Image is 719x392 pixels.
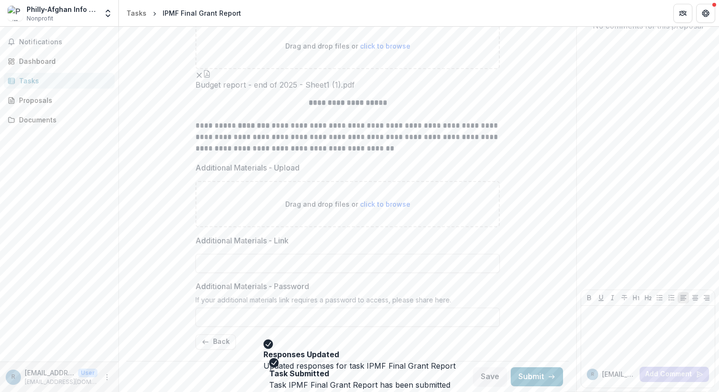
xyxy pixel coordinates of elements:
span: Nonprofit [27,14,53,23]
div: Dashboard [19,56,107,66]
button: Bold [583,292,595,303]
a: Tasks [123,6,150,20]
button: Heading 2 [642,292,654,303]
span: Notifications [19,38,111,46]
div: Tasks [126,8,146,18]
span: click to browse [360,200,410,208]
div: IPMF Final Grant Report [163,8,241,18]
button: Add Comment [640,367,709,382]
p: [EMAIL_ADDRESS][DOMAIN_NAME] [25,368,74,378]
p: Drag and drop files or [285,41,410,51]
div: Remove FileBudget report - end of 2025 - Sheet1 (1).pdf [195,69,355,90]
button: Open entity switcher [101,4,115,23]
div: rahmanitahira@gmail.com [11,374,15,380]
button: Align Right [701,292,712,303]
button: Back [195,334,236,350]
button: Align Center [690,292,701,303]
p: [EMAIL_ADDRESS][DOMAIN_NAME] [602,369,636,379]
button: Submit [511,367,563,386]
a: Tasks [4,73,115,89]
a: Dashboard [4,53,115,69]
button: Save [473,367,507,386]
div: If your additional materials link requires a password to access, please share here. [195,296,500,308]
p: User [78,369,97,377]
div: rahmanitahira@gmail.com [591,372,594,377]
nav: breadcrumb [123,6,245,20]
button: Get Help [696,4,715,23]
button: Italicize [607,292,618,303]
span: Budget report - end of 2025 - Sheet1 (1).pdf [195,80,355,90]
button: Underline [595,292,607,303]
p: Additional Materials - Link [195,235,289,246]
p: [EMAIL_ADDRESS][DOMAIN_NAME] [25,378,97,386]
p: Drag and drop files or [285,199,410,209]
a: Documents [4,112,115,128]
div: Tasks [19,76,107,86]
button: Notifications [4,34,115,50]
div: Proposals [19,95,107,105]
button: Align Left [678,292,689,303]
p: Additional Materials - Upload [195,162,300,173]
button: Remove File [195,69,203,80]
div: Philly-Afghan Info Hub [27,4,97,14]
img: Philly-Afghan Info Hub [8,6,23,21]
p: Additional Materials - Password [195,281,309,292]
button: Bullet List [654,292,665,303]
button: Heading 1 [631,292,642,303]
div: Documents [19,115,107,125]
button: Ordered List [666,292,677,303]
button: Partners [673,4,692,23]
button: More [101,372,113,383]
button: Strike [619,292,630,303]
span: click to browse [360,42,410,50]
a: Proposals [4,92,115,108]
